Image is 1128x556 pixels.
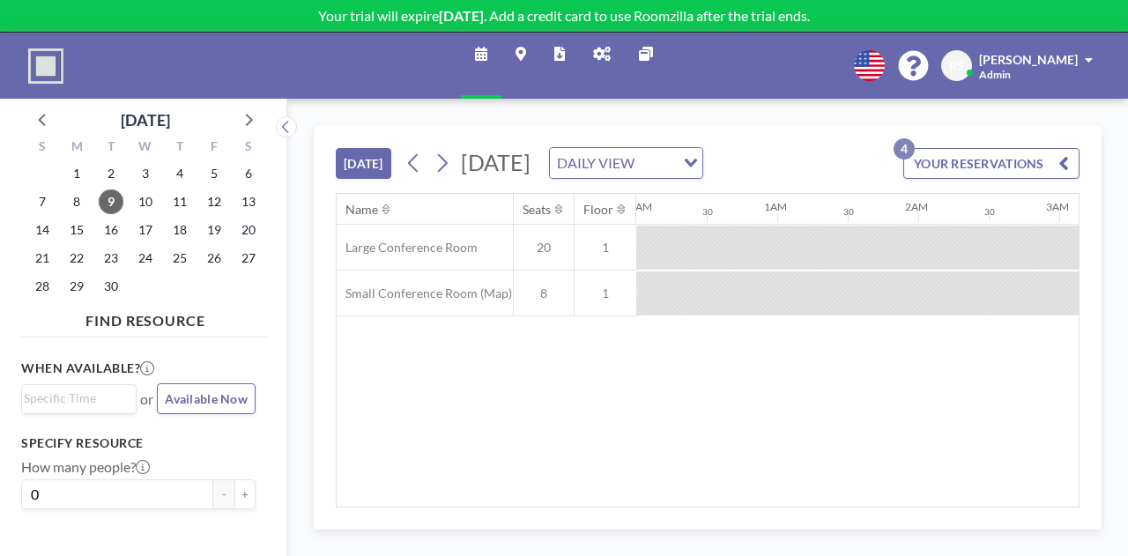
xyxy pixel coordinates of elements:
div: 30 [984,206,995,218]
span: Sunday, September 21, 2025 [30,246,55,271]
div: 3AM [1046,200,1069,213]
div: Seats [523,202,551,218]
span: Thursday, September 11, 2025 [167,189,192,214]
div: Search for option [550,148,702,178]
div: 30 [702,206,713,218]
button: - [213,479,234,509]
div: Name [345,202,378,218]
div: T [94,137,129,159]
b: [DATE] [439,7,484,24]
div: 2AM [905,200,928,213]
span: Wednesday, September 10, 2025 [133,189,158,214]
img: organization-logo [28,48,63,84]
div: T [162,137,197,159]
span: Saturday, September 6, 2025 [236,161,261,186]
button: YOUR RESERVATIONS4 [903,148,1080,179]
span: Wednesday, September 3, 2025 [133,161,158,186]
button: + [234,479,256,509]
span: Tuesday, September 30, 2025 [99,274,123,299]
span: Monday, September 1, 2025 [64,161,89,186]
div: 12AM [623,200,652,213]
span: Wednesday, September 24, 2025 [133,246,158,271]
div: 1AM [764,200,787,213]
span: Admin [979,68,1011,81]
span: Available Now [165,391,248,406]
span: Friday, September 19, 2025 [202,218,226,242]
span: Monday, September 15, 2025 [64,218,89,242]
div: 30 [843,206,854,218]
span: Thursday, September 25, 2025 [167,246,192,271]
div: S [231,137,265,159]
input: Search for option [640,152,673,174]
p: 4 [894,138,915,159]
span: [DATE] [461,149,531,175]
div: [DATE] [121,107,170,132]
span: Friday, September 12, 2025 [202,189,226,214]
span: Tuesday, September 2, 2025 [99,161,123,186]
span: Monday, September 29, 2025 [64,274,89,299]
span: Large Conference Room [337,240,478,256]
span: 1 [575,240,636,256]
span: Sunday, September 28, 2025 [30,274,55,299]
span: Saturday, September 27, 2025 [236,246,261,271]
span: Monday, September 22, 2025 [64,246,89,271]
span: Tuesday, September 9, 2025 [99,189,123,214]
span: DAILY VIEW [553,152,638,174]
label: How many people? [21,458,150,476]
span: [PERSON_NAME] [979,52,1078,67]
span: Thursday, September 4, 2025 [167,161,192,186]
span: Small Conference Room (Map) [337,285,512,301]
span: RS [949,58,964,74]
span: Monday, September 8, 2025 [64,189,89,214]
span: Tuesday, September 16, 2025 [99,218,123,242]
h3: Specify resource [21,435,256,451]
div: Search for option [22,385,136,411]
button: Available Now [157,383,256,414]
div: Floor [583,202,613,218]
div: M [60,137,94,159]
span: 8 [514,285,574,301]
span: Friday, September 26, 2025 [202,246,226,271]
div: W [129,137,163,159]
input: Search for option [24,389,126,408]
span: Saturday, September 20, 2025 [236,218,261,242]
span: 20 [514,240,574,256]
span: Sunday, September 14, 2025 [30,218,55,242]
div: F [197,137,231,159]
span: or [140,390,153,408]
div: S [26,137,60,159]
span: Wednesday, September 17, 2025 [133,218,158,242]
h4: FIND RESOURCE [21,305,270,330]
span: Sunday, September 7, 2025 [30,189,55,214]
span: Friday, September 5, 2025 [202,161,226,186]
span: Thursday, September 18, 2025 [167,218,192,242]
span: Tuesday, September 23, 2025 [99,246,123,271]
button: [DATE] [336,148,391,179]
span: 1 [575,285,636,301]
span: Saturday, September 13, 2025 [236,189,261,214]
